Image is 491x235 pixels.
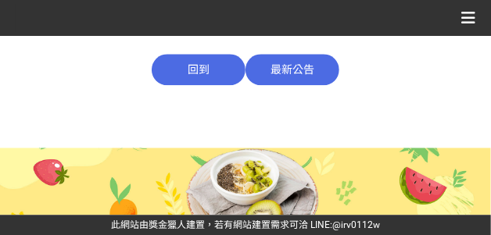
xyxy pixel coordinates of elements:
span: 回到 [152,54,245,85]
span: 可洽 LINE: [111,219,380,230]
a: 回到最新公告 [152,63,339,76]
span: 最新公告 [245,54,339,85]
a: @irv0112w [332,219,380,230]
a: 此網站由獎金獵人建置，若有網站建置需求 [111,219,289,230]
